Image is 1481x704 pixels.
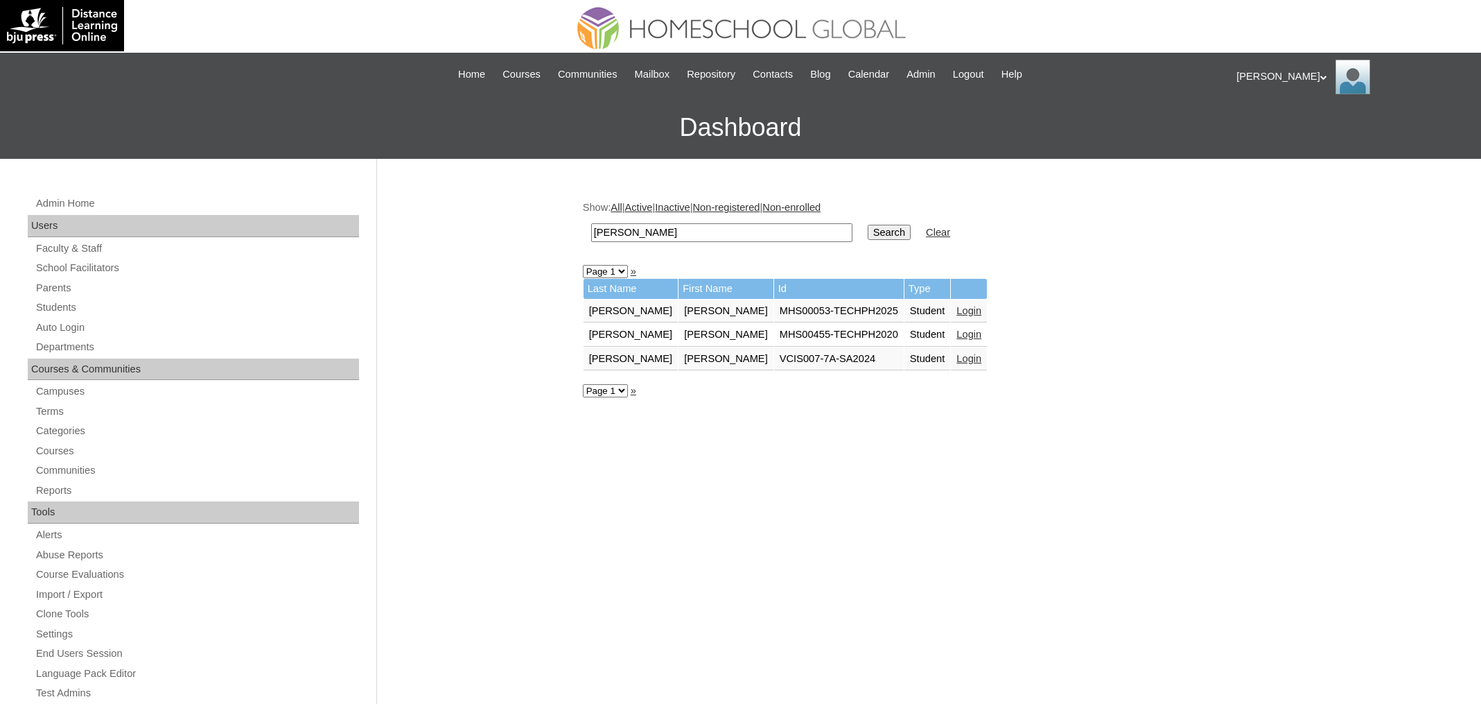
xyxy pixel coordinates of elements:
[583,200,1269,250] div: Show: | | | |
[1335,60,1370,94] img: Ariane Ebuen
[35,526,359,544] a: Alerts
[774,323,904,347] td: MHS00455-TECHPH2020
[678,300,773,323] td: [PERSON_NAME]
[956,305,981,316] a: Login
[551,67,624,83] a: Communities
[678,323,773,347] td: [PERSON_NAME]
[904,300,951,323] td: Student
[687,67,735,83] span: Repository
[868,225,911,240] input: Search
[35,665,359,682] a: Language Pack Editor
[1001,67,1022,83] span: Help
[584,300,678,323] td: [PERSON_NAME]
[810,67,830,83] span: Blog
[841,67,896,83] a: Calendar
[35,319,359,336] a: Auto Login
[7,96,1474,159] h3: Dashboard
[35,299,359,316] a: Students
[35,606,359,623] a: Clone Tools
[635,67,670,83] span: Mailbox
[584,279,678,299] td: Last Name
[28,501,359,524] div: Tools
[900,67,943,83] a: Admin
[631,266,636,277] a: »
[458,67,485,83] span: Home
[611,202,622,213] a: All
[956,329,981,340] a: Login
[848,67,889,83] span: Calendar
[7,7,117,44] img: logo-white.png
[803,67,837,83] a: Blog
[680,67,742,83] a: Repository
[591,223,852,242] input: Search
[1236,60,1467,94] div: [PERSON_NAME]
[624,202,652,213] a: Active
[35,422,359,440] a: Categories
[451,67,492,83] a: Home
[28,215,359,237] div: Users
[956,353,981,364] a: Login
[774,279,904,299] td: Id
[946,67,991,83] a: Logout
[35,586,359,603] a: Import / Export
[35,645,359,662] a: End Users Session
[558,67,617,83] span: Communities
[904,347,951,371] td: Student
[678,347,773,371] td: [PERSON_NAME]
[906,67,936,83] span: Admin
[693,202,760,213] a: Non-registered
[35,195,359,212] a: Admin Home
[35,280,359,297] a: Parents
[746,67,800,83] a: Contacts
[994,67,1029,83] a: Help
[35,482,359,499] a: Reports
[678,279,773,299] td: First Name
[35,443,359,460] a: Courses
[35,566,359,583] a: Course Evaluations
[35,626,359,643] a: Settings
[953,67,984,83] span: Logout
[496,67,547,83] a: Courses
[753,67,793,83] span: Contacts
[631,385,636,396] a: »
[35,685,359,702] a: Test Admins
[774,300,904,323] td: MHS00053-TECHPH2025
[926,227,950,238] a: Clear
[35,240,359,257] a: Faculty & Staff
[762,202,821,213] a: Non-enrolled
[774,347,904,371] td: VCIS007-7A-SA2024
[35,403,359,420] a: Terms
[502,67,541,83] span: Courses
[35,462,359,479] a: Communities
[584,347,678,371] td: [PERSON_NAME]
[35,259,359,277] a: School Facilitators
[904,279,951,299] td: Type
[35,383,359,400] a: Campuses
[655,202,690,213] a: Inactive
[904,323,951,347] td: Student
[584,323,678,347] td: [PERSON_NAME]
[628,67,677,83] a: Mailbox
[35,338,359,356] a: Departments
[35,547,359,564] a: Abuse Reports
[28,359,359,381] div: Courses & Communities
